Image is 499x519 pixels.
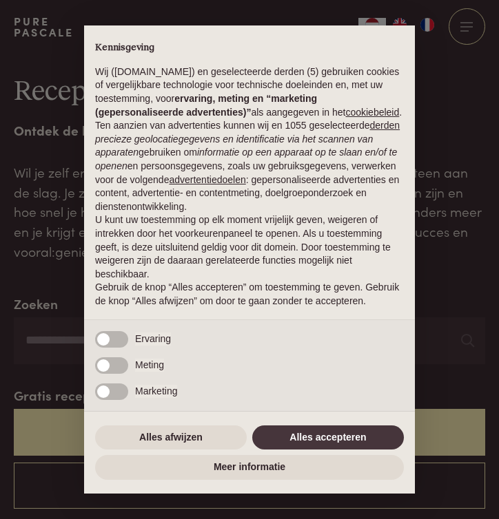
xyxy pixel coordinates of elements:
button: advertentiedoelen [169,173,245,187]
p: Ten aanzien van advertenties kunnen wij en 1055 geselecteerde gebruiken om en persoonsgegevens, z... [95,119,404,213]
span: Meting [135,359,164,372]
button: Meer informatie [95,455,404,480]
button: Alles accepteren [252,425,404,450]
span: Marketing [135,385,177,399]
em: informatie op een apparaat op te slaan en/of te openen [95,147,397,171]
button: derden [370,119,400,133]
p: U kunt uw toestemming op elk moment vrijelijk geven, weigeren of intrekken door het voorkeurenpan... [95,213,404,281]
a: cookiebeleid [345,107,399,118]
em: precieze geolocatiegegevens en identificatie via het scannen van apparaten [95,134,373,158]
span: Ervaring [135,332,171,346]
p: Gebruik de knop “Alles accepteren” om toestemming te geven. Gebruik de knop “Alles afwijzen” om d... [95,281,404,308]
button: Alles afwijzen [95,425,247,450]
h2: Kennisgeving [95,42,404,54]
p: Wij ([DOMAIN_NAME]) en geselecteerde derden (5) gebruiken cookies of vergelijkbare technologie vo... [95,65,404,119]
strong: ervaring, meting en “marketing (gepersonaliseerde advertenties)” [95,93,317,118]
